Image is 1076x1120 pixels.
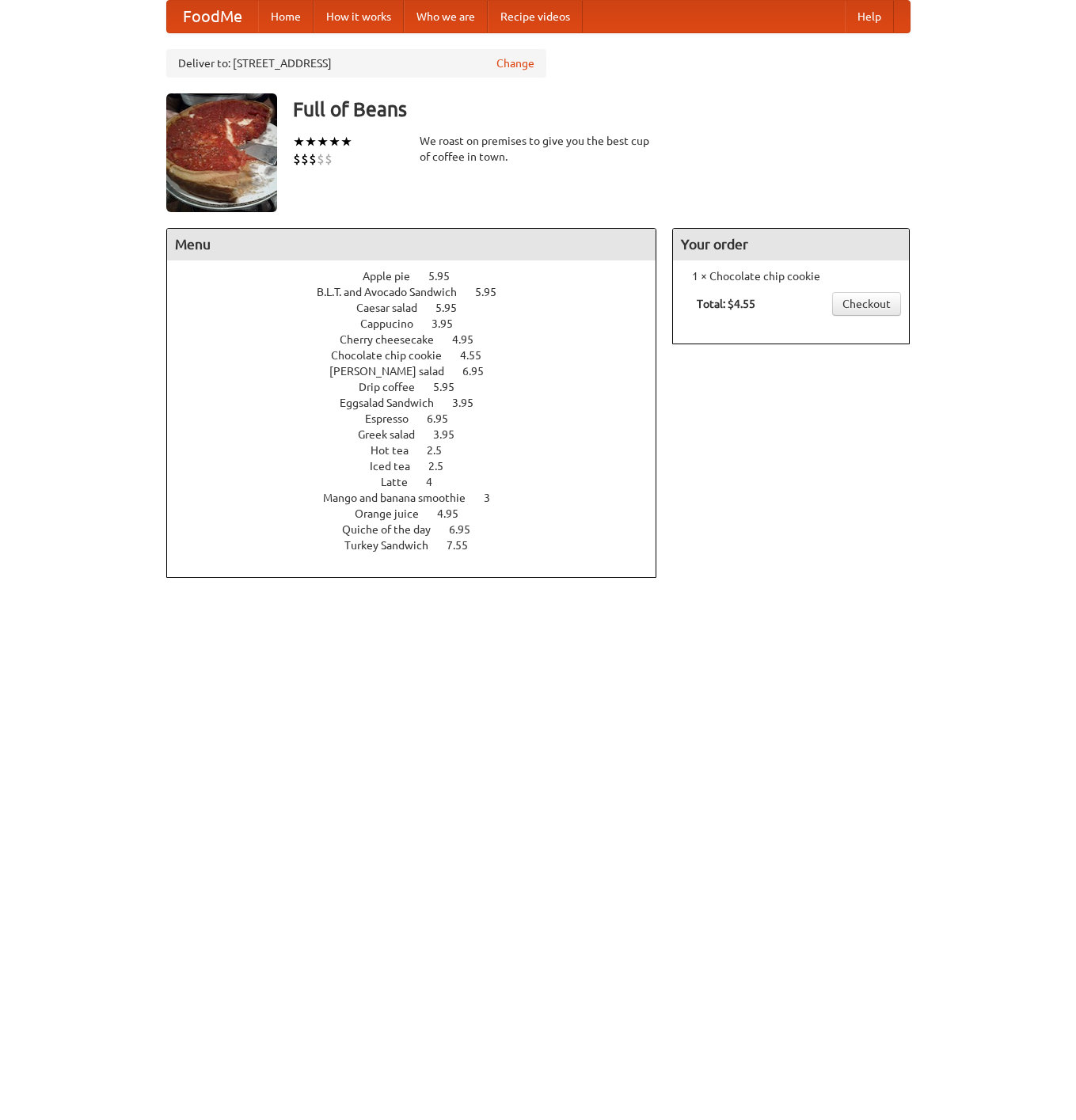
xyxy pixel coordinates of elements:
[447,539,484,552] span: 7.55
[484,492,506,504] span: 3
[496,55,534,71] a: Change
[325,150,333,168] li: $
[365,412,477,425] a: Espresso 6.95
[344,539,497,552] a: Turkey Sandwich 7.55
[681,268,901,284] li: 1 × Chocolate chip cookie
[449,523,486,536] span: 6.95
[356,302,486,314] a: Caesar salad 5.95
[323,492,481,504] span: Mango and banana smoothie
[360,317,429,330] span: Cappucino
[452,333,489,346] span: 4.95
[428,270,466,283] span: 5.95
[488,1,583,32] a: Recipe videos
[317,150,325,168] li: $
[363,270,479,283] a: Apple pie 5.95
[309,150,317,168] li: $
[432,317,469,330] span: 3.95
[258,1,314,32] a: Home
[359,381,484,393] a: Drip coffee 5.95
[360,317,482,330] a: Cappucino 3.95
[427,412,464,425] span: 6.95
[433,381,470,393] span: 5.95
[370,460,426,473] span: Iced tea
[355,507,488,520] a: Orange juice 4.95
[356,302,433,314] span: Caesar salad
[340,333,503,346] a: Cherry cheesecake 4.95
[358,428,431,441] span: Greek salad
[317,286,473,298] span: B.L.T. and Avocado Sandwich
[340,397,503,409] a: Eggsalad Sandwich 3.95
[331,349,458,362] span: Chocolate chip cookie
[428,460,459,473] span: 2.5
[365,412,424,425] span: Espresso
[475,286,512,298] span: 5.95
[340,133,352,150] li: ★
[462,365,500,378] span: 6.95
[167,1,258,32] a: FoodMe
[381,476,424,488] span: Latte
[317,286,526,298] a: B.L.T. and Avocado Sandwich 5.95
[329,365,513,378] a: [PERSON_NAME] salad 6.95
[427,444,458,457] span: 2.5
[166,49,546,78] div: Deliver to: [STREET_ADDRESS]
[331,349,511,362] a: Chocolate chip cookie 4.55
[363,270,426,283] span: Apple pie
[460,349,497,362] span: 4.55
[329,133,340,150] li: ★
[370,460,473,473] a: Iced tea 2.5
[167,229,656,260] h4: Menu
[381,476,462,488] a: Latte 4
[697,298,755,310] b: Total: $4.55
[420,133,657,165] div: We roast on premises to give you the best cup of coffee in town.
[359,381,431,393] span: Drip coffee
[317,133,329,150] li: ★
[314,1,404,32] a: How it works
[342,523,447,536] span: Quiche of the day
[426,476,448,488] span: 4
[433,428,470,441] span: 3.95
[452,397,489,409] span: 3.95
[832,292,901,316] a: Checkout
[293,133,305,150] li: ★
[166,93,277,212] img: angular.jpg
[371,444,471,457] a: Hot tea 2.5
[301,150,309,168] li: $
[673,229,909,260] h4: Your order
[323,492,519,504] a: Mango and banana smoothie 3
[340,333,450,346] span: Cherry cheesecake
[435,302,473,314] span: 5.95
[340,397,450,409] span: Eggsalad Sandwich
[404,1,488,32] a: Who we are
[845,1,894,32] a: Help
[342,523,500,536] a: Quiche of the day 6.95
[329,365,460,378] span: [PERSON_NAME] salad
[371,444,424,457] span: Hot tea
[358,428,484,441] a: Greek salad 3.95
[355,507,435,520] span: Orange juice
[344,539,444,552] span: Turkey Sandwich
[305,133,317,150] li: ★
[437,507,474,520] span: 4.95
[293,150,301,168] li: $
[293,93,911,125] h3: Full of Beans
